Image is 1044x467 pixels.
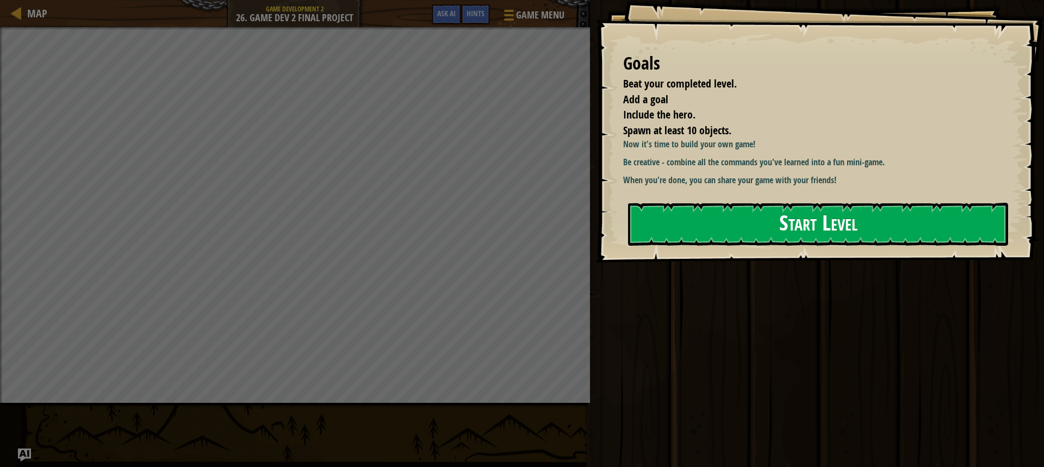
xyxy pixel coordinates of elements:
p: Now it's time to build your own game! [623,138,1014,151]
li: Include the hero. [610,107,1003,123]
span: Game Menu [516,8,564,22]
span: Hints [467,8,484,18]
span: Ask AI [437,8,456,18]
button: Start Level [628,203,1008,246]
li: Spawn at least 10 objects. [610,123,1003,139]
button: Ask AI [432,4,461,24]
span: Spawn at least 10 objects. [623,123,731,138]
p: Be creative - combine all the commands you've learned into a fun mini-game. [623,156,1014,169]
button: Game Menu [495,4,571,30]
a: Map [22,6,47,21]
button: Ask AI [18,449,31,462]
span: Map [27,6,47,21]
li: Beat your completed level. [610,76,1003,92]
span: Beat your completed level. [623,76,737,91]
span: Include the hero. [623,107,695,122]
span: Add a goal [623,92,668,107]
li: Add a goal [610,92,1003,108]
p: When you're done, you can share your game with your friends! [623,174,1014,186]
div: Goals [623,51,1006,76]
